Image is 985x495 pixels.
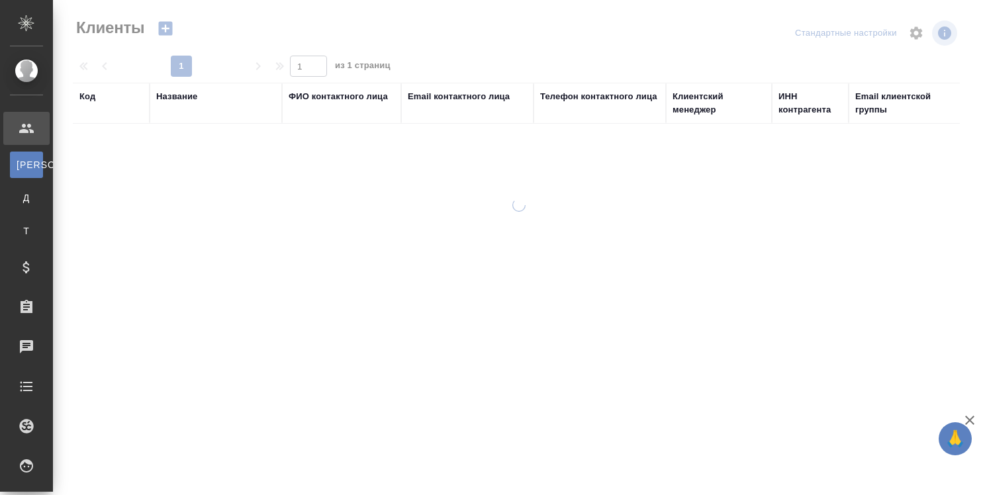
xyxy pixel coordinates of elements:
a: Т [10,218,43,244]
div: Название [156,90,197,103]
div: Телефон контактного лица [540,90,657,103]
div: Email контактного лица [408,90,510,103]
span: [PERSON_NAME] [17,158,36,171]
div: ИНН контрагента [778,90,842,116]
div: Клиентский менеджер [673,90,765,116]
div: ФИО контактного лица [289,90,388,103]
div: Email клиентской группы [855,90,961,116]
button: 🙏 [939,422,972,455]
span: Т [17,224,36,238]
a: [PERSON_NAME] [10,152,43,178]
span: Д [17,191,36,204]
div: Код [79,90,95,103]
span: 🙏 [944,425,966,453]
a: Д [10,185,43,211]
